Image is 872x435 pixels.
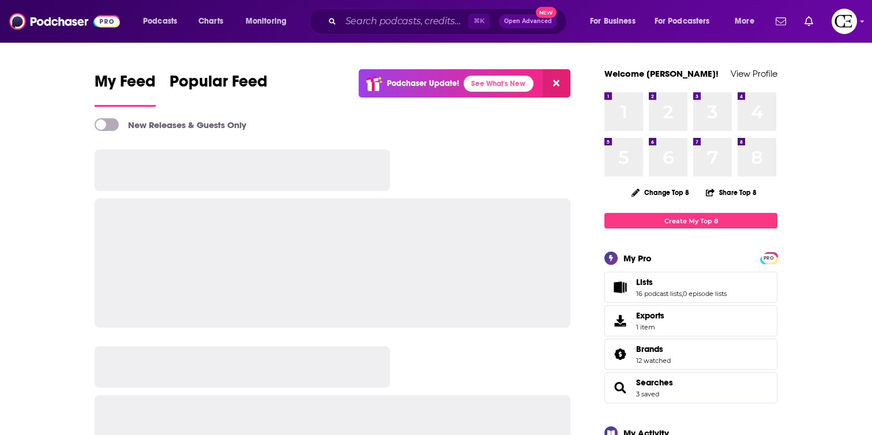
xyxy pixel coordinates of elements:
button: Share Top 8 [705,181,757,204]
img: User Profile [832,9,857,34]
button: Open AdvancedNew [499,14,557,28]
a: Popular Feed [170,72,268,107]
a: Show notifications dropdown [800,12,818,31]
a: Exports [604,305,777,336]
button: Change Top 8 [625,185,696,200]
div: Search podcasts, credits, & more... [320,8,578,35]
button: open menu [647,12,727,31]
span: Brands [636,344,663,354]
a: Brands [636,344,671,354]
a: Lists [608,279,632,295]
div: My Pro [623,253,652,264]
input: Search podcasts, credits, & more... [341,12,468,31]
button: open menu [135,12,192,31]
a: Charts [191,12,230,31]
span: For Podcasters [655,13,710,29]
a: Show notifications dropdown [771,12,791,31]
a: Lists [636,277,727,287]
span: Lists [636,277,653,287]
span: Brands [604,339,777,370]
a: PRO [762,253,776,262]
span: Lists [604,272,777,303]
span: Podcasts [143,13,177,29]
span: Searches [604,372,777,403]
a: See What's New [464,76,533,92]
a: Create My Top 8 [604,213,777,228]
a: Searches [608,380,632,396]
button: open menu [727,12,769,31]
span: PRO [762,254,776,262]
span: Exports [636,310,664,321]
span: Charts [198,13,223,29]
a: Searches [636,377,673,388]
span: Open Advanced [504,18,552,24]
span: My Feed [95,72,156,98]
a: New Releases & Guests Only [95,118,246,131]
p: Podchaser Update! [387,78,459,88]
span: New [536,7,557,18]
a: 0 episode lists [683,290,727,298]
span: More [735,13,754,29]
a: View Profile [731,68,777,79]
span: ⌘ K [468,14,490,29]
button: open menu [582,12,650,31]
span: , [682,290,683,298]
a: Welcome [PERSON_NAME]! [604,68,719,79]
span: Monitoring [246,13,287,29]
a: 16 podcast lists [636,290,682,298]
a: 12 watched [636,357,671,365]
span: Popular Feed [170,72,268,98]
button: Show profile menu [832,9,857,34]
button: open menu [238,12,302,31]
a: Brands [608,346,632,362]
span: Exports [608,313,632,329]
span: 1 item [636,323,664,331]
img: Podchaser - Follow, Share and Rate Podcasts [9,10,120,32]
a: My Feed [95,72,156,107]
span: For Business [590,13,636,29]
a: 3 saved [636,390,659,398]
span: Logged in as cozyearthaudio [832,9,857,34]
